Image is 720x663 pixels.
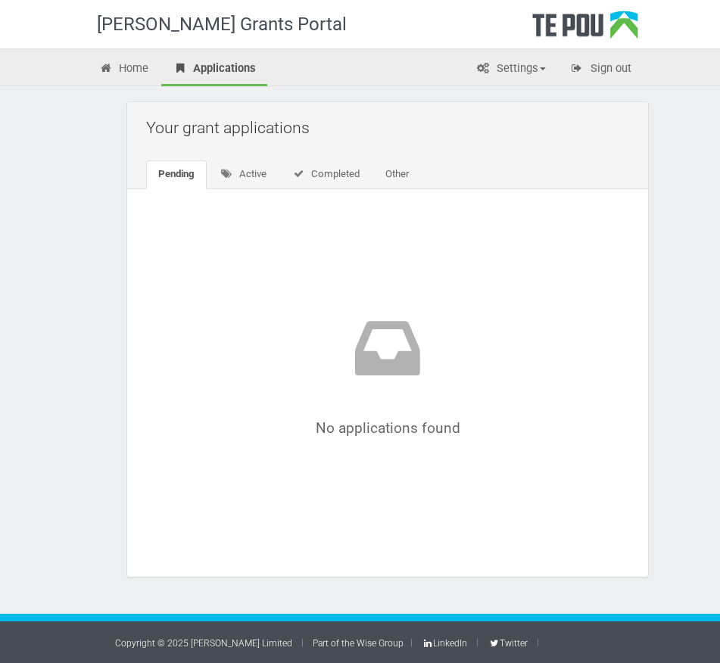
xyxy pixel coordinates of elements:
a: Copyright © 2025 [PERSON_NAME] Limited [115,638,292,649]
a: Applications [161,53,267,86]
a: Completed [280,160,372,189]
div: Te Pou Logo [532,11,638,48]
a: Part of the Wise Group [313,638,404,649]
a: LinkedIn [422,638,467,649]
a: Pending [146,160,207,189]
a: Settings [465,53,557,86]
div: No applications found [192,310,584,436]
a: Active [208,160,279,189]
a: Home [88,53,161,86]
a: Twitter [488,638,527,649]
a: Sign out [559,53,643,86]
a: Other [373,160,421,189]
h2: Your grant applications [146,110,637,145]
